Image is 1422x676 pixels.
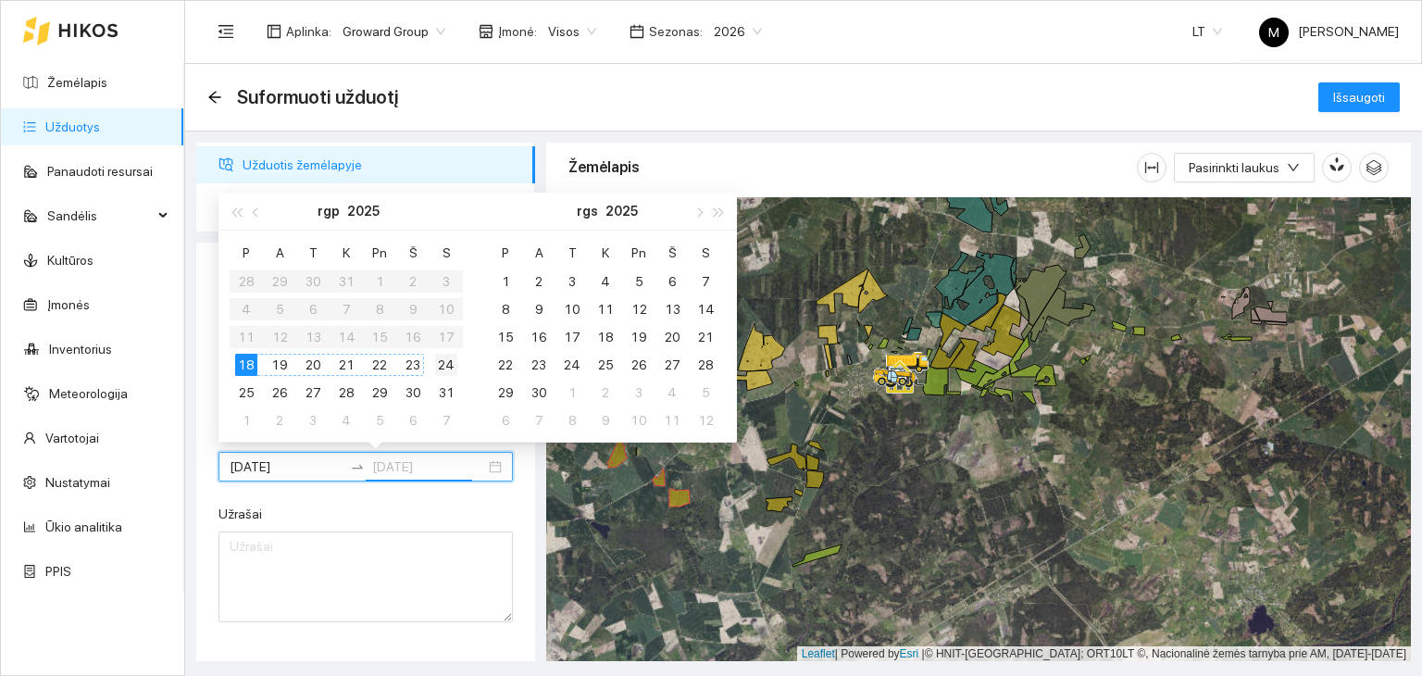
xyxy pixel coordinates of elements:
[302,382,324,404] div: 27
[47,297,90,312] a: Įmonės
[330,407,363,434] td: 2025-09-04
[263,379,296,407] td: 2025-08-26
[479,24,493,39] span: shop
[561,298,583,320] div: 10
[396,379,430,407] td: 2025-08-30
[230,379,263,407] td: 2025-08-25
[47,164,153,179] a: Panaudoti resursai
[522,379,555,407] td: 2025-09-30
[522,351,555,379] td: 2025-09-23
[49,342,112,357] a: Inventorius
[561,326,583,348] div: 17
[230,351,263,379] td: 2025-08-18
[286,21,331,42] span: Aplinka :
[1333,87,1385,107] span: Išsaugoti
[689,295,722,323] td: 2025-09-14
[522,268,555,295] td: 2025-09-02
[1287,161,1300,176] span: down
[594,382,617,404] div: 2
[589,323,622,351] td: 2025-09-18
[622,323,655,351] td: 2025-09-19
[207,13,244,50] button: menu-fold
[622,379,655,407] td: 2025-10-03
[622,238,655,268] th: Pn
[797,646,1411,662] div: | Powered by © HNIT-[GEOGRAPHIC_DATA]; ORT10LT ©, Nacionalinė žemės tarnyba prie AM, [DATE]-[DATE]
[922,647,925,660] span: |
[628,382,650,404] div: 3
[296,238,330,268] th: T
[45,564,71,579] a: PPIS
[268,354,291,376] div: 19
[45,119,100,134] a: Užduotys
[589,351,622,379] td: 2025-09-25
[1268,18,1279,47] span: M
[45,520,122,534] a: Ūkio analitika
[263,351,296,379] td: 2025-08-19
[661,270,683,293] div: 6
[396,351,430,379] td: 2025-08-23
[555,238,589,268] th: T
[350,459,365,474] span: swap-right
[649,21,703,42] span: Sezonas :
[402,409,424,432] div: 6
[522,238,555,268] th: A
[430,407,463,434] td: 2025-09-07
[561,409,583,432] div: 8
[900,647,919,660] a: Esri
[689,238,722,268] th: S
[694,354,717,376] div: 28
[350,459,365,474] span: to
[430,238,463,268] th: S
[47,197,153,234] span: Sandėlis
[363,351,396,379] td: 2025-08-22
[343,18,445,45] span: Groward Group
[694,298,717,320] div: 14
[494,409,517,432] div: 6
[47,253,94,268] a: Kultūros
[555,379,589,407] td: 2025-10-01
[263,407,296,434] td: 2025-09-02
[589,379,622,407] td: 2025-10-02
[1174,153,1315,182] button: Pasirinkti laukusdown
[207,90,222,106] div: Atgal
[622,295,655,323] td: 2025-09-12
[622,268,655,295] td: 2025-09-05
[528,382,550,404] div: 30
[494,354,517,376] div: 22
[661,298,683,320] div: 13
[548,18,596,45] span: Visos
[207,90,222,105] span: arrow-left
[45,431,99,445] a: Vartotojai
[302,354,324,376] div: 20
[694,409,717,432] div: 12
[1137,153,1166,182] button: column-width
[561,270,583,293] div: 3
[628,354,650,376] div: 26
[630,24,644,39] span: calendar
[589,295,622,323] td: 2025-09-11
[494,270,517,293] div: 1
[689,351,722,379] td: 2025-09-28
[689,268,722,295] td: 2025-09-07
[655,238,689,268] th: Š
[396,407,430,434] td: 2025-09-06
[494,326,517,348] div: 15
[594,354,617,376] div: 25
[694,326,717,348] div: 21
[430,351,463,379] td: 2025-08-24
[1318,82,1400,112] button: Išsaugoti
[235,382,257,404] div: 25
[402,354,424,376] div: 23
[689,379,722,407] td: 2025-10-05
[555,323,589,351] td: 2025-09-17
[335,354,357,376] div: 21
[605,193,638,230] button: 2025
[363,407,396,434] td: 2025-09-05
[49,386,128,401] a: Meteorologija
[218,23,234,40] span: menu-fold
[555,295,589,323] td: 2025-09-10
[714,18,762,45] span: 2026
[435,409,457,432] div: 7
[368,354,391,376] div: 22
[655,351,689,379] td: 2025-09-27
